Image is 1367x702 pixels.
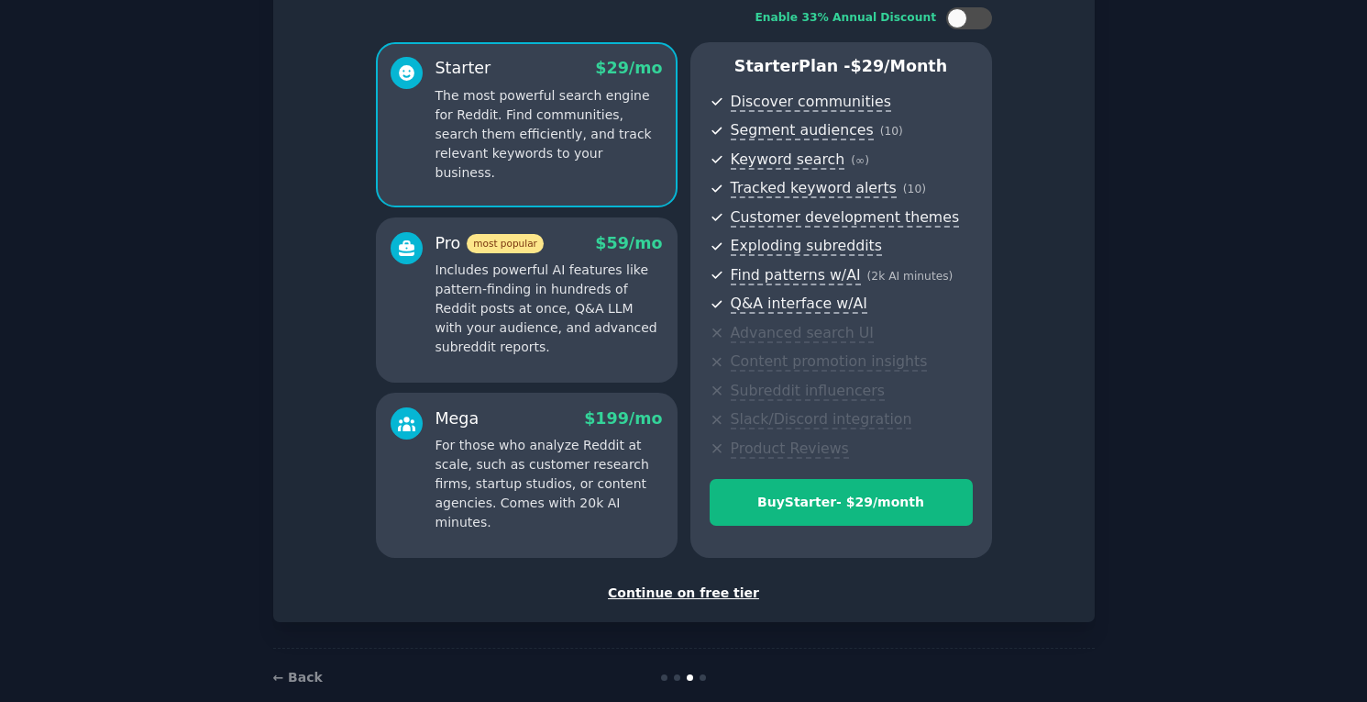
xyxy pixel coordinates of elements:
[435,436,663,532] p: For those who analyze Reddit at scale, such as customer research firms, startup studios, or conte...
[584,409,662,428] span: $ 199 /mo
[731,237,882,256] span: Exploding subreddits
[435,232,544,255] div: Pro
[731,93,891,112] span: Discover communities
[731,352,928,372] span: Content promotion insights
[851,154,869,167] span: ( ∞ )
[710,55,973,78] p: Starter Plan -
[292,584,1075,603] div: Continue on free tier
[731,179,897,198] span: Tracked keyword alerts
[435,261,663,357] p: Includes powerful AI features like pattern-finding in hundreds of Reddit posts at once, Q&A LLM w...
[851,57,948,75] span: $ 29 /month
[755,10,937,27] div: Enable 33% Annual Discount
[595,59,662,77] span: $ 29 /mo
[731,150,845,170] span: Keyword search
[731,382,885,401] span: Subreddit influencers
[731,324,874,343] span: Advanced search UI
[731,440,849,459] span: Product Reviews
[880,125,903,138] span: ( 10 )
[435,407,480,430] div: Mega
[731,266,861,285] span: Find patterns w/AI
[731,410,912,429] span: Slack/Discord integration
[467,234,544,253] span: most popular
[435,86,663,183] p: The most powerful search engine for Reddit. Find communities, search them efficiently, and track ...
[731,295,867,314] span: Q&A interface w/AI
[273,670,323,685] a: ← Back
[903,183,926,195] span: ( 10 )
[595,234,662,252] span: $ 59 /mo
[731,121,874,140] span: Segment audiences
[711,493,972,512] div: Buy Starter - $ 29 /month
[710,479,973,526] button: BuyStarter- $29/month
[867,270,954,283] span: ( 2k AI minutes )
[731,208,960,228] span: Customer development themes
[435,57,491,80] div: Starter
